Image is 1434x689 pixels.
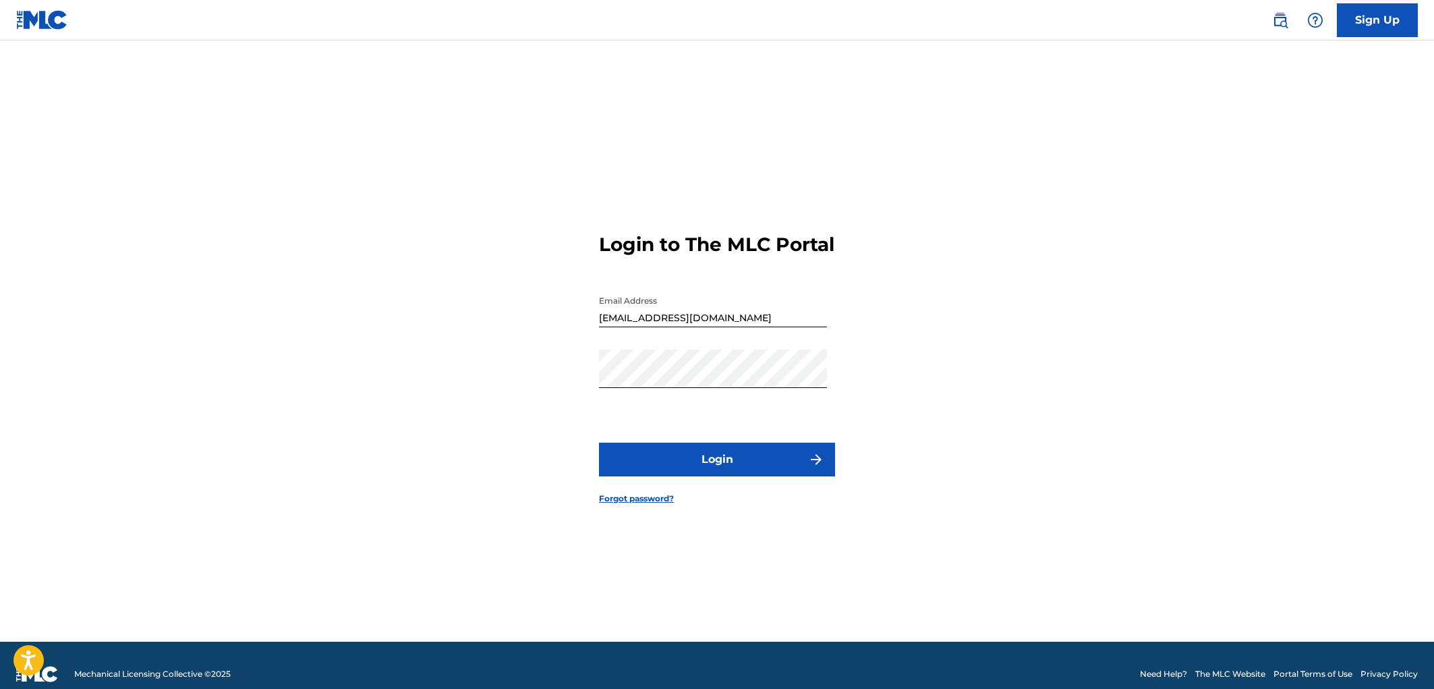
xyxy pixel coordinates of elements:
[74,668,231,680] span: Mechanical Licensing Collective © 2025
[1337,3,1418,37] a: Sign Up
[1272,12,1288,28] img: search
[599,443,835,476] button: Login
[599,493,674,505] a: Forgot password?
[1273,668,1352,680] a: Portal Terms of Use
[16,666,58,682] img: logo
[808,451,824,468] img: f7272a7cc735f4ea7f67.svg
[1307,12,1323,28] img: help
[599,233,834,256] h3: Login to The MLC Portal
[1140,668,1187,680] a: Need Help?
[16,10,68,30] img: MLC Logo
[1195,668,1265,680] a: The MLC Website
[1302,7,1329,34] div: Help
[1267,7,1294,34] a: Public Search
[1360,668,1418,680] a: Privacy Policy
